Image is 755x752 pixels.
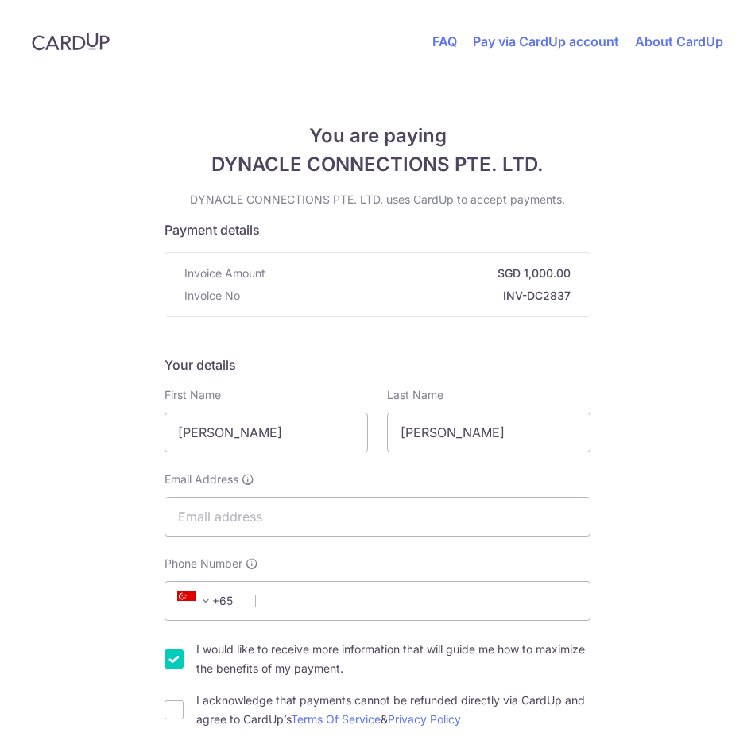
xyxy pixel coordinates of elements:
input: Email address [165,497,590,537]
p: DYNACLE CONNECTIONS PTE. LTD. uses CardUp to accept payments. [165,192,590,207]
span: Invoice Amount [184,266,265,281]
strong: INV-DC2837 [246,288,571,304]
a: About CardUp [635,33,723,49]
a: Terms Of Service [291,712,381,726]
label: Last Name [387,387,443,403]
span: Invoice No [184,288,240,304]
span: DYNACLE CONNECTIONS PTE. LTD. [165,150,590,179]
span: Phone Number [165,556,242,572]
h5: Payment details [165,220,590,239]
label: First Name [165,387,221,403]
h5: Your details [165,355,590,374]
span: Email Address [165,471,238,487]
input: First name [165,413,368,452]
a: FAQ [432,33,457,49]
iframe: Opens a widget where you can find more information [653,704,739,744]
img: CardUp [32,32,110,51]
a: Privacy Policy [388,712,461,726]
label: I would like to receive more information that will guide me how to maximize the benefits of my pa... [196,640,590,678]
span: You are paying [165,122,590,150]
input: Last name [387,413,590,452]
a: Pay via CardUp account [473,33,619,49]
label: I acknowledge that payments cannot be refunded directly via CardUp and agree to CardUp’s & [196,691,590,729]
strong: SGD 1,000.00 [272,266,571,281]
span: +65 [177,591,215,611]
span: +65 [172,591,244,611]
